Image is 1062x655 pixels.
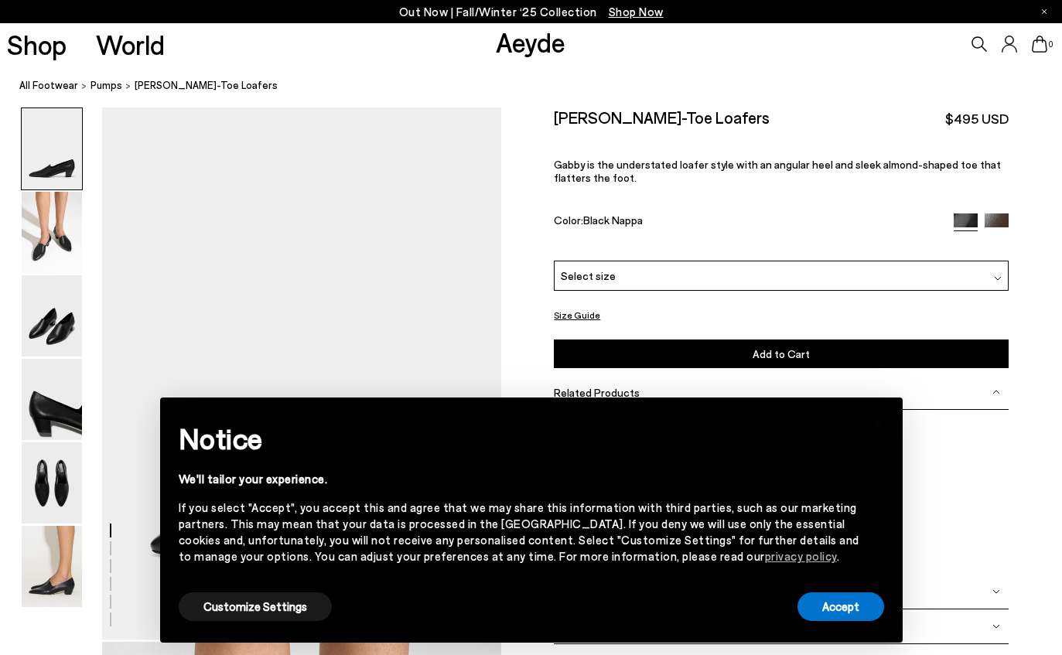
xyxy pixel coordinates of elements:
img: Gabby Almond-Toe Loafers - Image 3 [22,275,82,356]
img: Gabby Almond-Toe Loafers - Image 1 [22,108,82,189]
h2: Notice [179,418,859,459]
div: We'll tailor your experience. [179,471,859,487]
p: Gabby is the understated loafer style with an angular heel and sleek almond-shaped toe that flatt... [554,158,1009,184]
a: All Footwear [19,77,78,94]
button: Accept [797,592,884,621]
span: Black Nappa [583,213,643,227]
img: svg%3E [994,275,1002,282]
span: pumps [90,79,122,91]
a: Aeyde [496,26,565,58]
img: Gabby Almond-Toe Loafers - Image 6 [22,526,82,607]
h2: [PERSON_NAME]-Toe Loafers [554,107,770,127]
div: Color: [554,213,939,231]
span: Navigate to /collections/new-in [609,5,664,19]
button: Add to Cart [554,339,1009,368]
span: $495 USD [945,109,1009,128]
span: 0 [1047,40,1055,49]
span: Add to Cart [753,347,810,360]
img: svg%3E [992,588,1000,595]
img: Gabby Almond-Toe Loafers - Image 2 [22,192,82,273]
img: Gabby Almond-Toe Loafers - Image 4 [22,359,82,440]
img: svg%3E [992,623,1000,630]
a: World [96,31,165,58]
img: Gabby Almond-Toe Loafers - Image 5 [22,442,82,524]
span: [PERSON_NAME]-Toe Loafers [135,77,278,94]
span: × [872,409,883,432]
div: If you select "Accept", you accept this and agree that we may share this information with third p... [179,500,859,565]
span: Select size [561,268,616,284]
a: privacy policy [765,549,837,563]
button: Close this notice [859,402,896,439]
p: Out Now | Fall/Winter ‘25 Collection [399,2,664,22]
a: 0 [1032,36,1047,53]
nav: breadcrumb [19,65,1062,107]
button: Customize Settings [179,592,332,621]
a: Shop [7,31,67,58]
img: svg%3E [992,388,1000,396]
button: Size Guide [554,305,600,325]
a: pumps [90,77,122,94]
